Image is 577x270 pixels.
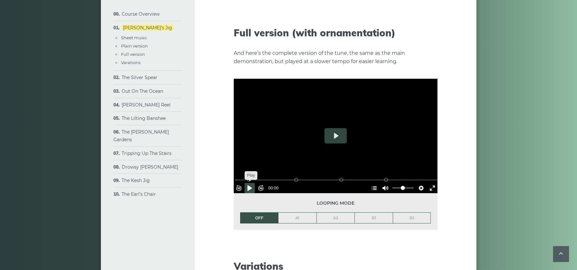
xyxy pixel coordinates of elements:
a: The Lilting Banshee [122,115,166,121]
a: B2 [393,213,431,223]
a: The [PERSON_NAME] Gardens [113,129,169,142]
a: A2 [317,213,355,223]
h2: Full version (with ornamentation) [234,27,437,39]
a: The Kesh Jig [122,178,150,183]
a: Course Overview [122,11,160,17]
a: The Earl’s Chair [122,191,156,197]
a: The Silver Spear [122,75,157,80]
a: Drowsy [PERSON_NAME] [122,164,178,170]
a: Sheet music [121,35,147,40]
span: Looping mode [240,200,431,207]
a: B1 [355,213,393,223]
a: [PERSON_NAME] Reel [122,102,171,108]
p: And here’s the complete version of the tune, the same as the main demonstration, but played at a ... [234,49,437,66]
a: Plain version [121,43,148,48]
a: Varations [121,60,140,65]
a: A1 [278,213,316,223]
a: [PERSON_NAME]’s Jig [122,25,173,31]
a: Tripping Up The Stairs [122,150,171,156]
a: Out On The Ocean [122,88,163,94]
a: Full version [121,52,145,57]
